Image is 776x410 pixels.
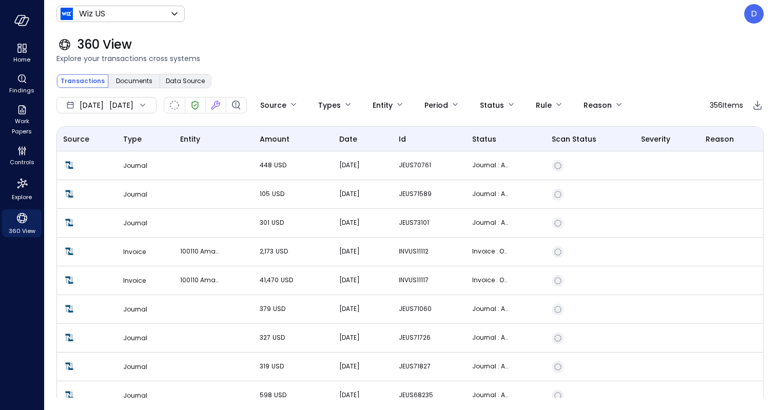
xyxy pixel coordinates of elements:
p: [DATE] [339,218,378,228]
span: Data Source [166,76,205,86]
span: USD [274,391,286,399]
p: 41,470 [260,275,298,285]
p: [DATE] [339,361,378,372]
p: 319 [260,361,298,372]
p: Journal : Approved for Posting [472,218,511,228]
img: Netsuite [63,360,75,373]
p: [DATE] [339,246,378,257]
span: USD [273,333,285,342]
p: [DATE] [339,304,378,314]
span: Scan Status [552,133,596,145]
p: Wiz US [79,8,105,20]
p: INVUS11112 [399,246,437,257]
span: Reason [706,133,734,145]
span: [DATE] [80,100,104,111]
p: D [751,8,757,20]
span: Journal [123,391,147,400]
div: Rule [536,96,552,114]
div: Not Scanned [552,389,564,402]
span: Transactions [61,76,105,86]
p: Invoice : Open [472,275,511,285]
span: Severity [641,133,670,145]
p: Journal : Approved for Posting [472,361,511,372]
span: 356 Items [710,100,743,111]
span: Home [13,54,30,65]
img: Netsuite [63,217,75,229]
p: JEUS71726 [399,333,437,343]
p: 448 [260,160,298,170]
p: JEUS73101 [399,218,437,228]
span: Documents [116,76,152,86]
p: INVUS11117 [399,275,437,285]
p: [DATE] [339,160,378,170]
div: Not Scanned [552,188,564,201]
p: 100110 Amazon Web Services (Partner) [180,275,219,285]
p: Invoice : Open [472,246,511,257]
div: Export to CSV [751,99,764,112]
span: 360 View [9,226,35,236]
span: USD [281,276,293,284]
p: 301 [260,218,298,228]
span: Invoice [123,276,146,285]
p: JEUS71060 [399,304,437,314]
p: 598 [260,390,298,400]
p: JEUS71827 [399,361,437,372]
span: Findings [9,85,34,95]
div: Not Scanned [552,246,564,258]
span: USD [271,218,284,227]
span: USD [274,161,286,169]
img: Netsuite [63,389,75,401]
p: Journal : Approved for Posting [472,390,511,400]
p: JEUS71589 [399,189,437,199]
p: Journal : Approved for Posting [472,189,511,199]
span: entity [180,133,200,145]
img: Icon [61,8,73,20]
div: Types [318,96,341,114]
div: Entity [373,96,393,114]
span: USD [273,304,285,313]
p: 327 [260,333,298,343]
p: 379 [260,304,298,314]
div: Home [2,41,42,66]
div: Source [260,96,286,114]
p: 100110 Amazon Web Services (Partner) [180,246,219,257]
div: 360 View [2,209,42,237]
div: Explore [2,174,42,203]
p: Journal : Approved for Posting [472,160,511,170]
p: [DATE] [339,275,378,285]
div: Work Papers [2,103,42,138]
div: Status [480,96,504,114]
span: date [339,133,357,145]
div: Dudu [744,4,764,24]
div: Reason [584,96,612,114]
span: USD [272,189,284,198]
span: USD [276,247,288,256]
img: Netsuite [63,188,75,200]
span: amount [260,133,289,145]
div: Not Scanned [552,160,564,172]
p: [DATE] [339,333,378,343]
div: Not Scanned [552,332,564,344]
p: [DATE] [339,189,378,199]
span: USD [271,362,284,370]
p: JEUS68235 [399,390,437,400]
div: Period [424,96,448,114]
span: Journal [123,190,147,199]
div: Not Scanned [552,303,564,316]
span: Invoice [123,247,146,256]
p: 2,173 [260,246,298,257]
div: Not Scanned [170,101,179,110]
div: Verified [189,99,201,111]
span: Controls [10,157,34,167]
div: Fixed [209,99,222,111]
p: Journal : Approved for Posting [472,304,511,314]
div: Not Scanned [552,217,564,229]
span: Work Papers [6,116,37,136]
img: Netsuite [63,159,75,171]
img: Netsuite [63,331,75,344]
p: 105 [260,189,298,199]
p: Journal : Approved for Posting [472,333,511,343]
p: [DATE] [339,390,378,400]
p: JEUS70761 [399,160,437,170]
div: Not Scanned [552,275,564,287]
